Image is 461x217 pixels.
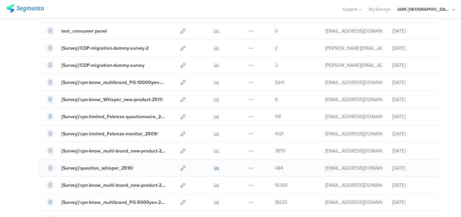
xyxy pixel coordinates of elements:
div: kumai.ik@pg.com [325,28,382,35]
div: [Survey]/question_whisper_2510/ [61,165,134,172]
div: [Survey]/cpn-know_multi-brand_new-product-2508/ [61,182,166,189]
div: JoltX [GEOGRAPHIC_DATA] [397,6,451,12]
div: [Survey]/CDP-migration-dummy-survey [61,62,145,69]
span: 10365 [275,182,288,189]
a: [Survey]/cpn-know_multi-brand_new-product-2509/ [46,146,166,155]
div: [Survey]/cpn-know_multibrand_PG-5000yen-2507/ [61,199,166,206]
div: [Survey]/CDP-migration-dummy-survey-2 [61,45,149,52]
span: Support [343,6,358,12]
a: test_consumer panel [46,27,107,35]
span: 0 [275,28,278,35]
div: [DATE] [392,113,433,120]
div: test_consumer panel [61,28,107,35]
div: [DATE] [392,62,433,69]
a: [Survey]/cpn-know_multibrand_PG-10000yen-2510/ [46,78,166,87]
span: 5641 [275,79,285,86]
div: praharaj.sp.1@pg.com [325,62,382,69]
div: [DATE] [392,182,433,189]
a: [Survey]/cpn-know_multi-brand_new-product-2508/ [46,181,166,189]
div: [DATE] [392,199,433,206]
span: 4121 [275,130,284,137]
div: [Survey]/cpn-know_multi-brand_new-product-2509/ [61,147,166,155]
span: 2 [275,62,278,69]
a: [Survey]/cpn-know_Whisper_new-product-2511/ [46,95,163,104]
div: [DATE] [392,45,433,52]
div: kumai.ik@pg.com [325,165,382,172]
div: kumai.ik@pg.com [325,96,382,103]
span: 0 [275,96,278,103]
div: kumai.ik@pg.com [325,182,382,189]
a: [Survey]/question_whisper_2510/ [46,164,134,172]
div: [DATE] [392,28,433,35]
span: 7879 [275,147,285,155]
div: [DATE] [392,147,433,155]
div: [Survey]/cpn-know_multibrand_PG-10000yen-2510/ [61,79,166,86]
div: [DATE] [392,130,433,137]
div: kumai.ik@pg.com [325,147,382,155]
div: praharaj.sp.1@pg.com [325,45,382,52]
div: [Survey]/cpn-know_Whisper_new-product-2511/ [61,96,163,103]
div: kumai.ik@pg.com [325,199,382,206]
div: [DATE] [392,96,433,103]
div: kumai.ik@pg.com [325,130,382,137]
div: [Survey]/cpn-limited_Febreze-questionnaire_2509/ [61,113,166,120]
span: 18225 [275,199,287,206]
span: 2 [275,45,278,52]
div: kumai.ik@pg.com [325,113,382,120]
a: [Survey]/cpn-limited_Febreze-monitor_2509/ [46,129,159,138]
a: [Survey]/cpn-limited_Febreze-questionnaire_2509/ [46,112,166,121]
a: [Survey]/CDP-migration-dummy-survey [46,61,145,70]
div: kumai.ik@pg.com [325,79,382,86]
span: 118 [275,113,281,120]
a: [Survey]/cpn-know_multibrand_PG-5000yen-2507/ [46,198,166,207]
div: [DATE] [392,165,433,172]
div: [Survey]/cpn-limited_Febreze-monitor_2509/ [61,130,159,137]
a: [Survey]/CDP-migration-dummy-survey-2 [46,44,149,52]
div: [DATE] [392,79,433,86]
img: segmanta logo [6,4,44,13]
span: 484 [275,165,283,172]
